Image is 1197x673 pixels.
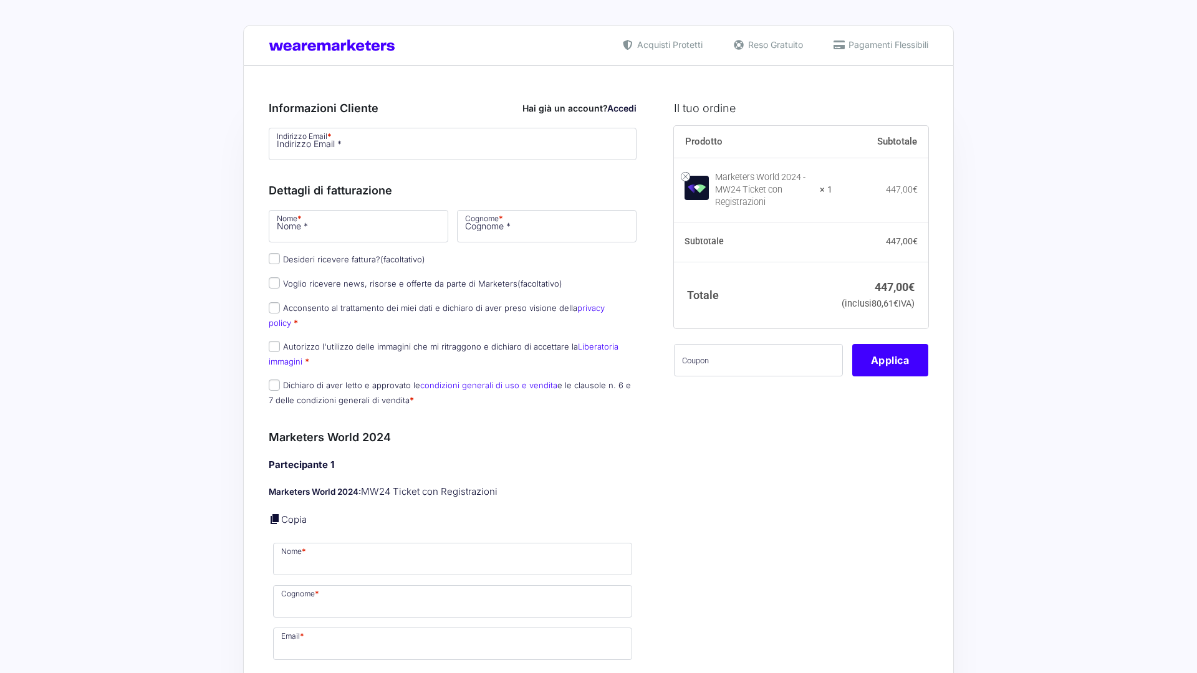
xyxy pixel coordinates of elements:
input: Acconsento al trattamento dei miei dati e dichiaro di aver preso visione dellaprivacy policy [269,302,280,313]
div: Hai già un account? [522,102,637,115]
img: Marketers World 2024 - MW24 Ticket con Registrazioni [685,176,709,200]
h3: Il tuo ordine [674,100,928,117]
span: € [913,236,918,246]
div: Marketers World 2024 - MW24 Ticket con Registrazioni [715,171,812,209]
h4: Partecipante 1 [269,458,637,472]
span: € [908,280,915,294]
th: Subtotale [832,126,928,158]
span: (facoltativo) [517,279,562,289]
bdi: 447,00 [886,184,918,194]
span: € [913,184,918,194]
label: Autorizzo l'utilizzo delle immagini che mi ritraggono e dichiaro di accettare la [269,341,618,366]
input: Desideri ricevere fattura?(facoltativo) [269,253,280,264]
span: 80,61 [872,298,898,309]
label: Voglio ricevere news, risorse e offerte da parte di Marketers [269,279,562,289]
span: Acquisti Protetti [634,38,703,51]
p: MW24 Ticket con Registrazioni [269,485,637,499]
strong: × 1 [820,184,832,196]
th: Totale [674,262,833,328]
a: Accedi [607,103,637,113]
a: Copia [281,513,307,525]
bdi: 447,00 [886,236,918,246]
input: Coupon [674,344,843,376]
label: Acconsento al trattamento dei miei dati e dichiaro di aver preso visione della [269,303,605,327]
input: Voglio ricevere news, risorse e offerte da parte di Marketers(facoltativo) [269,277,280,289]
span: Reso Gratuito [745,38,803,51]
span: Pagamenti Flessibili [845,38,928,51]
input: Indirizzo Email * [269,128,637,160]
span: (facoltativo) [380,254,425,264]
input: Cognome * [457,210,637,242]
bdi: 447,00 [875,280,915,294]
span: € [893,298,898,309]
input: Dichiaro di aver letto e approvato lecondizioni generali di uso e venditae le clausole n. 6 e 7 d... [269,379,280,391]
button: Applica [852,344,928,376]
h3: Marketers World 2024 [269,429,637,446]
th: Prodotto [674,126,833,158]
label: Desideri ricevere fattura? [269,254,425,264]
a: Copia i dettagli dell'acquirente [269,513,281,525]
h3: Informazioni Cliente [269,100,637,117]
input: Nome * [269,210,448,242]
small: (inclusi IVA) [842,298,915,309]
strong: Marketers World 2024: [269,487,361,497]
label: Dichiaro di aver letto e approvato le e le clausole n. 6 e 7 delle condizioni generali di vendita [269,380,631,404]
a: privacy policy [269,303,605,327]
h3: Dettagli di fatturazione [269,182,637,199]
a: condizioni generali di uso e vendita [420,380,557,390]
a: Liberatoria immagini [269,341,618,366]
th: Subtotale [674,222,833,262]
input: Autorizzo l'utilizzo delle immagini che mi ritraggono e dichiaro di accettare laLiberatoria immagini [269,341,280,352]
